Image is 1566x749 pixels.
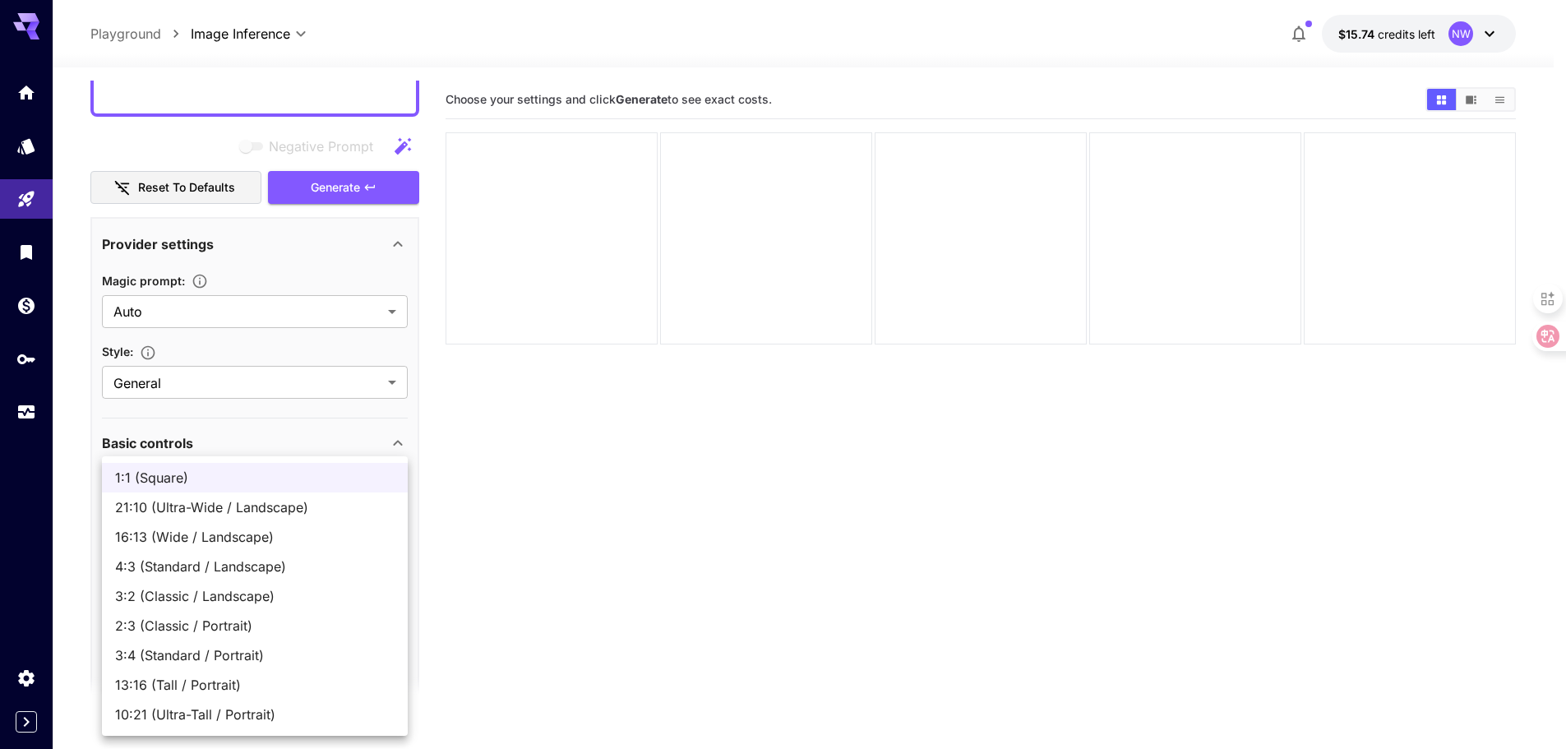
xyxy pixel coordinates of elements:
span: 2:3 (Classic / Portrait) [115,616,395,636]
span: 3:4 (Standard / Portrait) [115,645,395,665]
span: 13:16 (Tall / Portrait) [115,675,395,695]
span: 10:21 (Ultra-Tall / Portrait) [115,705,395,724]
span: 21:10 (Ultra-Wide / Landscape) [115,497,395,517]
span: 3:2 (Classic / Landscape) [115,586,395,606]
span: 4:3 (Standard / Landscape) [115,557,395,576]
span: 16:13 (Wide / Landscape) [115,527,395,547]
span: 1:1 (Square) [115,468,395,488]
